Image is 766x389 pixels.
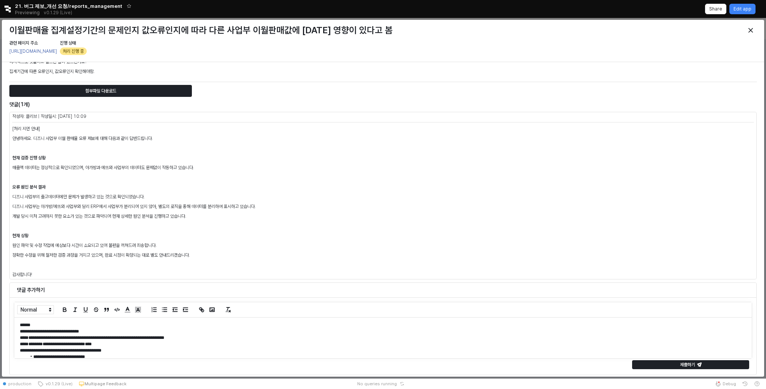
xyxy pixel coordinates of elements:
[733,6,751,12] p: Edit app
[9,40,38,46] span: 관련 페이지 주소
[9,25,569,36] h3: 이월판매율 집계설정기간의 문제인지 값오류인지에 따라 다른 사업부 이월판매값에 [DATE] 영향이 있다고 봄
[12,233,28,238] strong: 현재 상황
[9,85,192,97] button: 첨부파일 다운로드
[398,382,406,386] button: Reset app state
[9,49,57,54] a: [URL][DOMAIN_NAME]
[739,379,751,389] button: History
[12,155,46,160] strong: 현재 검증 진행 상황
[43,381,73,387] span: v0.1.29 (Live)
[8,381,31,387] span: production
[751,379,763,389] button: Help
[15,9,40,16] span: Previewing
[723,381,736,387] span: Debug
[12,271,754,278] p: 감사합니다!
[680,362,695,368] p: 제출하기
[85,381,126,387] p: Multipage Feedback
[12,113,567,120] p: 작성자: 클리브 | 작성일시: [DATE] 10:09
[357,381,397,387] span: No queries running
[9,68,757,75] p: 집계기간에 따른 오류인지, 값오류인지 확인해야함.
[12,193,754,200] p: 디즈니 사업부의 출고데이터에만 문제가 발생하고 있는 것으로 확인되었습니다.
[745,24,757,36] button: Close
[12,213,754,220] p: 개발 당시 미처 고려하지 못한 요소가 있는 것으로 파악되어 현재 상세한 원인 분석을 진행하고 있습니다.
[705,4,726,14] button: Share app
[34,379,76,389] button: v0.1.29 (Live)
[729,4,756,14] button: Edit app
[12,125,754,132] p: [처리 지연 안내]
[12,242,754,249] p: 원인 파악 및 수정 작업에 예상보다 시간이 소요되고 있어 불편을 끼쳐드려 죄송합니다.
[17,287,749,293] h6: 댓글 추가하기
[12,252,754,258] p: 정확한 수정을 위해 철저한 검증 과정을 거치고 있으며, 완료 시점이 확정되는 대로 별도 안내드리겠습니다.
[12,164,754,171] p: 매출액 데이터는 정상적으로 확인되었으며, 아가방과 에뜨와 사업부의 데이터도 문제없이 작동하고 있습니다.
[15,2,122,10] span: 21. 버그 제보_개선 요청/reports_management
[125,2,133,10] button: Add app to favorites
[632,360,749,369] button: 제출하기
[12,184,46,190] strong: 오류 원인 분석 결과
[9,101,506,108] h6: 댓글(1개)
[12,135,754,142] p: 안녕하세요. 디즈니 사업부 이월 판매율 오류 제보에 대해 다음과 같이 답변드립니다.
[63,48,84,55] span: 처리 진행 중
[712,379,739,389] button: Debug
[85,88,116,94] p: 첨부파일 다운로드
[15,7,76,18] div: Previewing v0.1.29 (Live)
[12,203,754,210] p: 디즈니 사업부는 아가방/에뜨와 사업부와 달리 ERP에서 사업부가 분리되어 있지 않아, 별도의 로직을 통해 데이터를 분리하여 표시하고 있습니다.
[60,40,76,46] span: 진행 상태
[44,10,72,16] p: v0.1.29 (Live)
[40,7,76,18] button: Releases and History
[76,379,129,389] button: Multipage Feedback
[709,6,722,12] p: Share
